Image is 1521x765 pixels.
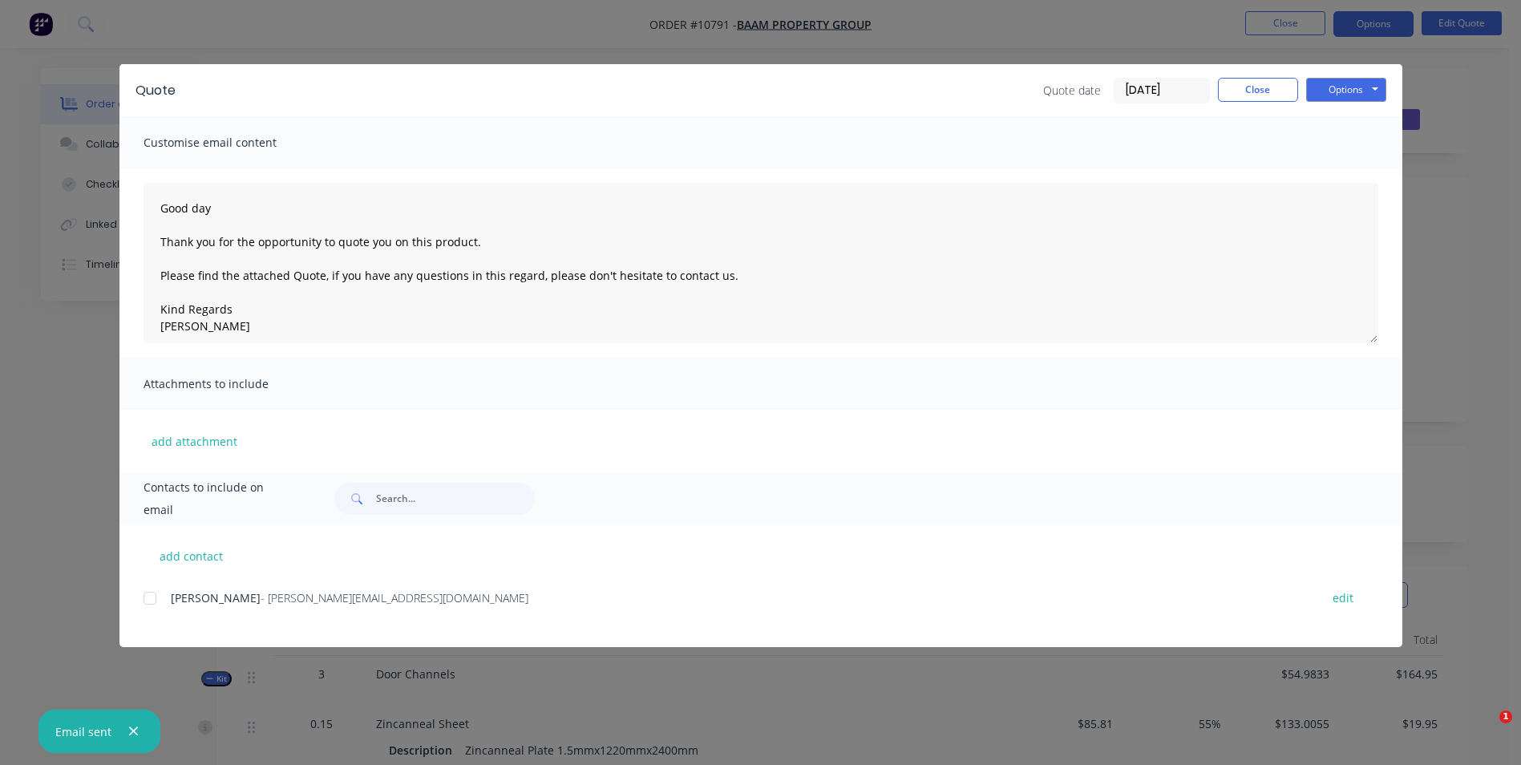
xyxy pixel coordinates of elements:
[144,429,245,453] button: add attachment
[144,373,320,395] span: Attachments to include
[1323,587,1363,609] button: edit
[1043,82,1101,99] span: Quote date
[1499,710,1512,723] span: 1
[261,590,528,605] span: - [PERSON_NAME][EMAIL_ADDRESS][DOMAIN_NAME]
[144,183,1378,343] textarea: Good day Thank you for the opportunity to quote you on this product. Please find the attached Quo...
[1218,78,1298,102] button: Close
[1306,78,1386,102] button: Options
[1466,710,1505,749] iframe: Intercom live chat
[171,590,261,605] span: [PERSON_NAME]
[376,483,535,515] input: Search...
[136,81,176,100] div: Quote
[55,723,111,740] div: Email sent
[144,476,295,521] span: Contacts to include on email
[144,544,240,568] button: add contact
[144,132,320,154] span: Customise email content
